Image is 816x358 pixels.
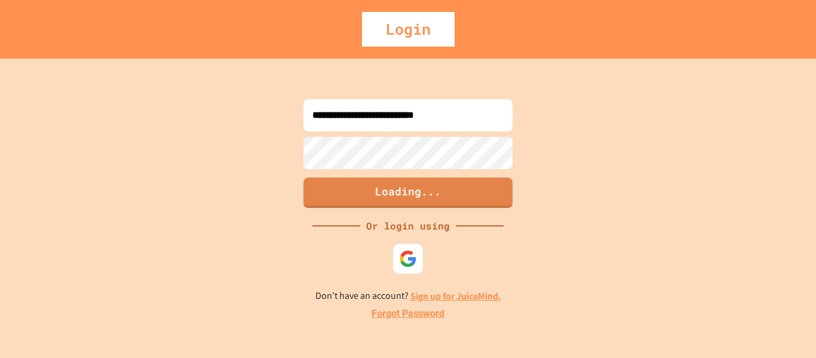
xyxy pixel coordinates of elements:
[372,307,444,321] a: Forgot Password
[303,178,513,208] button: Loading...
[360,219,456,233] div: Or login using
[399,250,417,268] img: google-icon.svg
[362,12,455,47] div: Login
[410,290,501,302] a: Sign up for JuiceMind.
[315,289,501,304] p: Don't have an account?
